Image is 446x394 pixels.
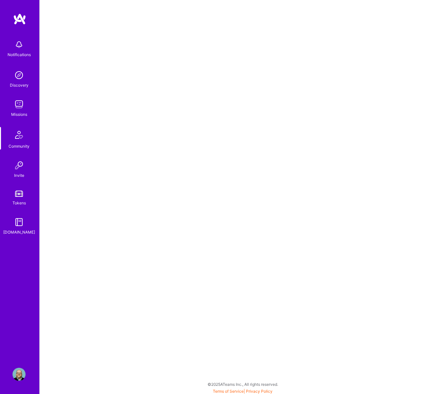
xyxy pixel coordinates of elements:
[8,51,31,58] div: Notifications
[13,13,26,25] img: logo
[12,199,26,206] div: Tokens
[12,98,26,111] img: teamwork
[12,368,26,381] img: User Avatar
[246,389,273,394] a: Privacy Policy
[10,82,29,89] div: Discovery
[11,368,27,381] a: User Avatar
[12,69,26,82] img: discovery
[213,389,273,394] span: |
[3,229,35,236] div: [DOMAIN_NAME]
[11,127,27,143] img: Community
[12,38,26,51] img: bell
[213,389,244,394] a: Terms of Service
[15,191,23,197] img: tokens
[39,376,446,392] div: © 2025 ATeams Inc., All rights reserved.
[11,111,27,118] div: Missions
[14,172,24,179] div: Invite
[9,143,30,150] div: Community
[12,216,26,229] img: guide book
[12,159,26,172] img: Invite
